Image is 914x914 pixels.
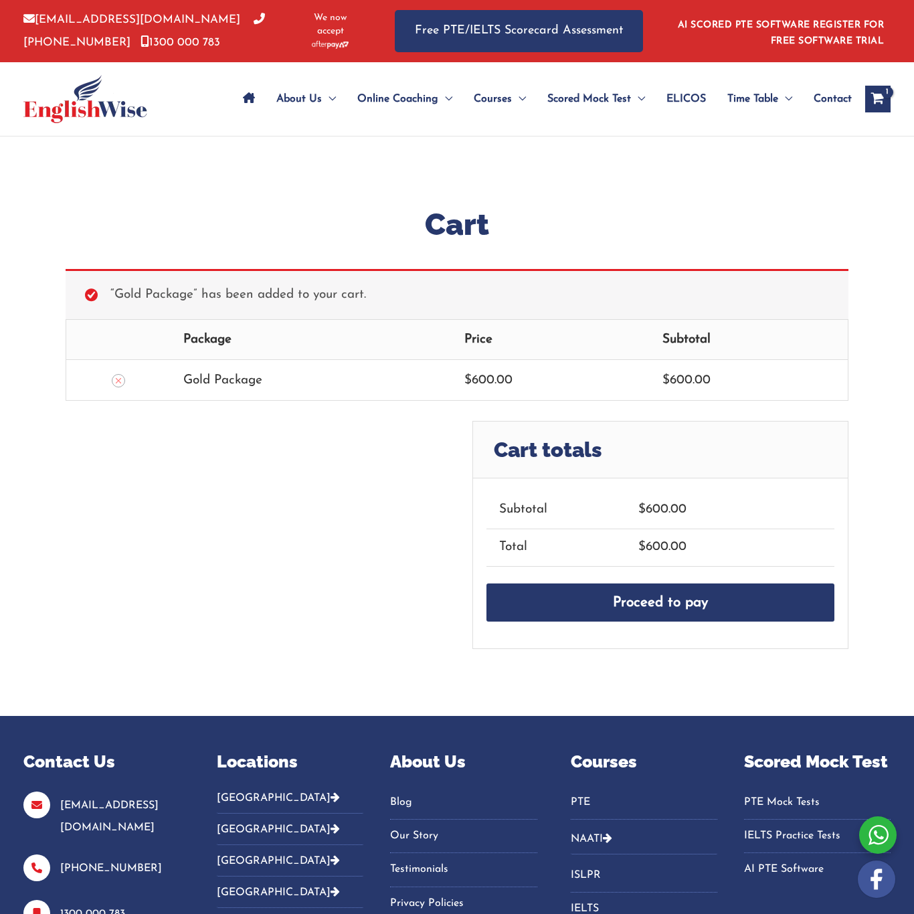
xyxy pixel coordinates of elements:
div: “Gold Package” has been added to your cart. [66,269,848,318]
p: Scored Mock Test [744,749,891,775]
th: Subtotal [650,320,848,360]
img: white-facebook.png [858,860,895,898]
span: About Us [276,76,322,122]
a: IELTS Practice Tests [744,825,891,847]
button: NAATI [571,823,717,854]
aside: Header Widget 1 [670,9,891,53]
p: Courses [571,749,717,775]
span: Menu Toggle [322,76,336,122]
h2: Cart totals [473,422,848,478]
nav: Menu [744,792,891,881]
a: Contact [803,76,852,122]
h1: Cart [66,203,848,246]
p: Contact Us [23,749,183,775]
bdi: 600.00 [638,541,687,553]
a: Blog [390,792,537,814]
a: [EMAIL_ADDRESS][DOMAIN_NAME] [23,14,240,25]
bdi: 600.00 [662,374,711,387]
a: Testimonials [390,858,537,881]
span: Menu Toggle [778,76,792,122]
a: AI PTE Software [744,858,891,881]
p: About Us [390,749,537,775]
span: Online Coaching [357,76,438,122]
span: We now accept [300,11,361,38]
a: Scored Mock TestMenu Toggle [537,76,656,122]
a: PTE Mock Tests [744,792,891,814]
a: [EMAIL_ADDRESS][DOMAIN_NAME] [60,800,159,833]
th: Total [486,529,626,566]
span: Courses [474,76,512,122]
a: NAATI [571,834,603,844]
a: ISLPR [571,864,717,887]
a: View Shopping Cart, 1 items [865,86,891,112]
span: $ [638,503,646,516]
span: Menu Toggle [512,76,526,122]
p: Locations [217,749,363,775]
nav: Menu [571,792,717,820]
span: Time Table [727,76,778,122]
nav: Site Navigation: Main Menu [232,76,852,122]
a: Our Story [390,825,537,847]
bdi: 600.00 [638,503,687,516]
th: Package [171,320,452,360]
span: $ [638,541,646,553]
button: [GEOGRAPHIC_DATA] [217,877,363,908]
a: CoursesMenu Toggle [463,76,537,122]
a: Proceed to pay [486,583,834,622]
span: $ [662,374,670,387]
div: Gold Package [183,369,439,391]
th: Price [452,320,650,360]
span: Contact [814,76,852,122]
a: Free PTE/IELTS Scorecard Assessment [395,10,643,52]
span: Menu Toggle [631,76,645,122]
span: Scored Mock Test [547,76,631,122]
button: [GEOGRAPHIC_DATA] [217,845,363,877]
a: Time TableMenu Toggle [717,76,803,122]
a: [PHONE_NUMBER] [23,14,265,48]
bdi: 600.00 [464,374,513,387]
a: PTE [571,792,717,814]
a: Remove this item [112,374,125,387]
button: [GEOGRAPHIC_DATA] [217,792,363,814]
a: 1300 000 783 [141,37,220,48]
a: [PHONE_NUMBER] [60,863,162,874]
button: [GEOGRAPHIC_DATA] [217,814,363,845]
th: Subtotal [486,492,626,529]
span: ELICOS [666,76,706,122]
img: cropped-ew-logo [23,75,147,123]
a: Online CoachingMenu Toggle [347,76,463,122]
span: $ [464,374,472,387]
a: AI SCORED PTE SOFTWARE REGISTER FOR FREE SOFTWARE TRIAL [678,20,885,46]
img: Afterpay-Logo [312,41,349,48]
a: About UsMenu Toggle [266,76,347,122]
span: Menu Toggle [438,76,452,122]
a: ELICOS [656,76,717,122]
